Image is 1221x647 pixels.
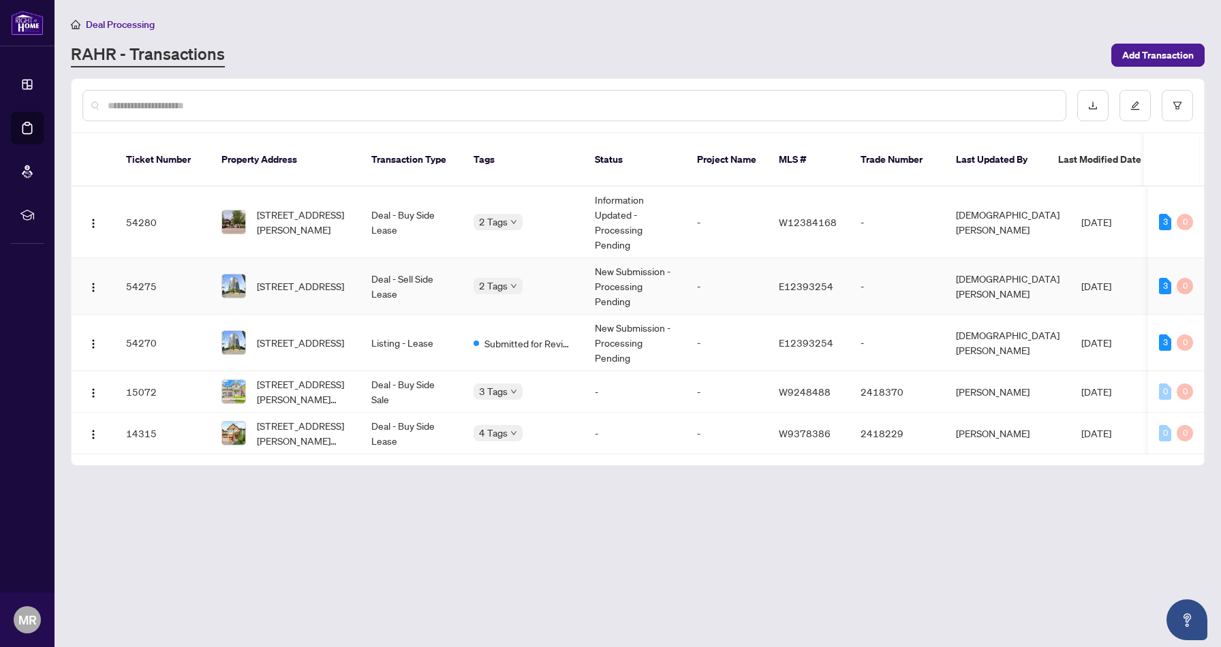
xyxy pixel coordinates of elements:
span: filter [1173,101,1182,110]
span: [STREET_ADDRESS][PERSON_NAME] [257,207,350,237]
td: [PERSON_NAME] [945,413,1070,454]
span: down [510,283,517,289]
span: download [1088,101,1098,110]
div: 3 [1159,214,1171,230]
td: 2418229 [850,413,945,454]
td: Deal - Buy Side Lease [360,187,463,258]
img: thumbnail-img [222,274,245,298]
th: Trade Number [850,133,945,187]
td: - [850,187,945,258]
div: 0 [1159,425,1171,441]
td: Listing - Lease [360,315,463,371]
th: Last Modified Date [1047,133,1170,187]
div: 0 [1159,383,1171,400]
th: Tags [463,133,584,187]
td: [PERSON_NAME] [945,371,1070,413]
button: Logo [82,211,104,233]
span: [STREET_ADDRESS][PERSON_NAME][PERSON_NAME] [257,377,350,407]
button: Logo [82,332,104,353]
span: [STREET_ADDRESS] [257,335,344,350]
th: Status [584,133,686,187]
td: 54270 [115,315,211,371]
button: Logo [82,275,104,297]
span: Last Modified Date [1058,152,1141,167]
img: logo [11,10,44,35]
span: down [510,388,517,395]
span: [STREET_ADDRESS][PERSON_NAME][PERSON_NAME][PERSON_NAME] [257,418,350,448]
img: Logo [88,218,99,229]
span: Deal Processing [86,18,155,31]
td: Deal - Buy Side Sale [360,371,463,413]
span: [DATE] [1081,280,1111,292]
span: home [71,20,80,29]
td: Deal - Buy Side Lease [360,413,463,454]
span: E12393254 [779,336,833,349]
span: 3 Tags [479,383,508,399]
span: Submitted for Review [484,336,573,351]
td: 14315 [115,413,211,454]
div: 3 [1159,334,1171,351]
span: W9378386 [779,427,831,439]
img: Logo [88,338,99,349]
div: 0 [1177,334,1193,351]
span: [DATE] [1081,336,1111,349]
td: 15072 [115,371,211,413]
td: New Submission - Processing Pending [584,258,686,315]
span: down [510,219,517,225]
td: 2418370 [850,371,945,413]
span: [DATE] [1081,385,1111,398]
span: Add Transaction [1122,44,1194,66]
button: filter [1162,90,1193,121]
img: Logo [88,282,99,293]
button: Logo [82,422,104,444]
span: E12393254 [779,280,833,292]
td: 54280 [115,187,211,258]
th: Transaction Type [360,133,463,187]
img: thumbnail-img [222,331,245,354]
img: thumbnail-img [222,422,245,445]
td: - [584,413,686,454]
th: Ticket Number [115,133,211,187]
th: Project Name [686,133,768,187]
td: Deal - Sell Side Lease [360,258,463,315]
td: Information Updated - Processing Pending [584,187,686,258]
td: 54275 [115,258,211,315]
th: MLS # [768,133,850,187]
td: [DEMOGRAPHIC_DATA][PERSON_NAME] [945,315,1070,371]
td: - [850,315,945,371]
a: RAHR - Transactions [71,43,225,67]
td: - [686,187,768,258]
span: W12384168 [779,216,837,228]
td: - [850,258,945,315]
button: download [1077,90,1109,121]
div: 0 [1177,278,1193,294]
td: New Submission - Processing Pending [584,315,686,371]
td: - [686,371,768,413]
td: - [584,371,686,413]
img: thumbnail-img [222,210,245,234]
td: - [686,258,768,315]
span: edit [1130,101,1140,110]
img: thumbnail-img [222,380,245,403]
img: Logo [88,388,99,398]
button: Open asap [1166,599,1207,640]
div: 0 [1177,425,1193,441]
span: down [510,430,517,437]
span: 2 Tags [479,214,508,230]
td: - [686,413,768,454]
span: 2 Tags [479,278,508,294]
img: Logo [88,429,99,440]
span: [DATE] [1081,427,1111,439]
td: [DEMOGRAPHIC_DATA][PERSON_NAME] [945,187,1070,258]
th: Property Address [211,133,360,187]
th: Last Updated By [945,133,1047,187]
span: [DATE] [1081,216,1111,228]
button: Add Transaction [1111,44,1205,67]
td: [DEMOGRAPHIC_DATA][PERSON_NAME] [945,258,1070,315]
button: Logo [82,381,104,403]
button: edit [1119,90,1151,121]
span: 4 Tags [479,425,508,441]
div: 3 [1159,278,1171,294]
span: MR [18,610,37,629]
span: [STREET_ADDRESS] [257,279,344,294]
